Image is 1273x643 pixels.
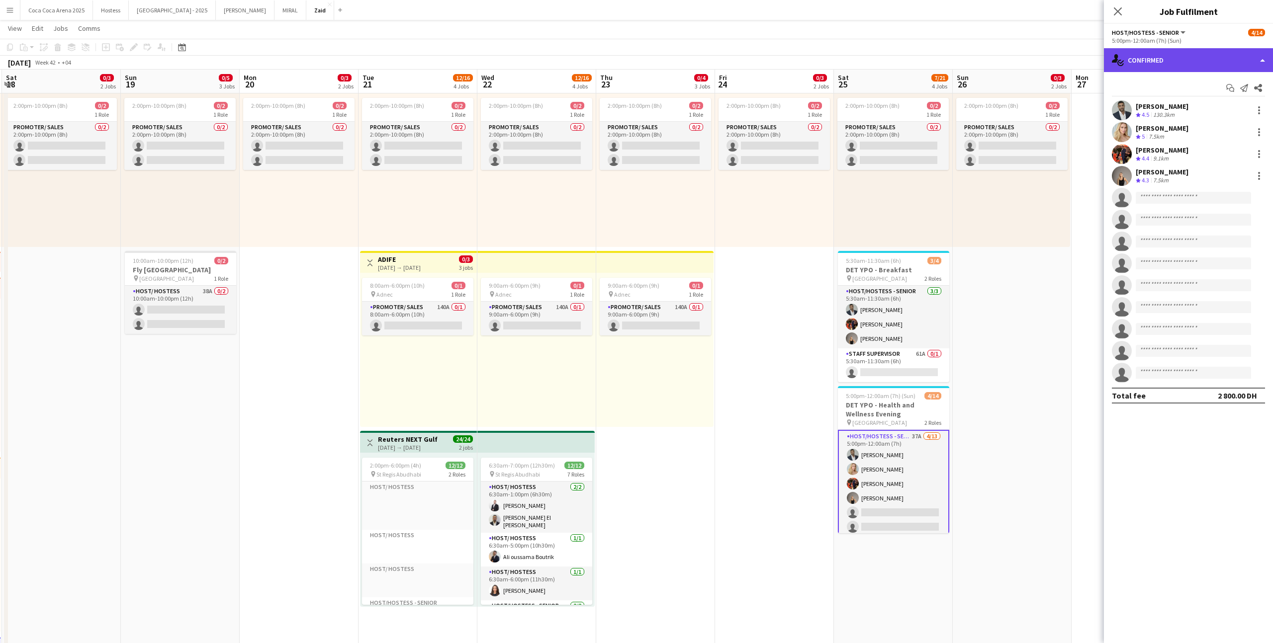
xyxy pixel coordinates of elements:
span: 5 [1142,133,1145,140]
span: Adnec [614,291,631,298]
app-job-card: 9:00am-6:00pm (9h)0/1 Adnec1 RolePromoter/ Sales140A0/19:00am-6:00pm (9h) [481,278,592,335]
span: 1 Role [689,111,703,118]
div: 130.3km [1151,111,1177,119]
span: 24 [718,79,727,90]
span: 4.5 [1142,111,1149,118]
div: 2:00pm-10:00pm (8h)0/21 RolePromoter/ Sales0/22:00pm-10:00pm (8h) [956,98,1068,170]
span: Sat [6,73,17,82]
app-job-card: 2:00pm-6:00pm (4h)12/12 St Regis Abudhabi2 RolesHost/ HostessHost/ HostessHost/ HostessHost/Hoste... [362,458,473,605]
span: 2:00pm-10:00pm (8h) [608,102,662,109]
span: 1 Role [1045,111,1060,118]
app-card-role-placeholder: Host/ Hostess [362,530,473,563]
span: 9:00am-6:00pm (9h) [608,282,659,289]
span: 0/2 [95,102,109,109]
span: St Regis Abudhabi [495,471,540,478]
app-card-role: Promoter/ Sales140A0/19:00am-6:00pm (9h) [600,302,711,335]
span: Wed [481,73,494,82]
div: 2 Jobs [1051,82,1067,90]
span: [GEOGRAPHIC_DATA] [139,275,194,282]
a: Edit [28,22,47,35]
app-job-card: 6:30am-7:00pm (12h30m)12/12 St Regis Abudhabi7 RolesHost/ Hostess2/26:30am-1:00pm (6h30m)[PERSON_... [481,458,592,605]
button: [GEOGRAPHIC_DATA] - 2025 [129,0,216,20]
div: 2 Jobs [814,82,829,90]
button: [PERSON_NAME] [216,0,274,20]
span: 2 Roles [449,471,465,478]
span: 23 [599,79,613,90]
div: 2:00pm-10:00pm (8h)0/21 RolePromoter/ Sales0/22:00pm-10:00pm (8h) [362,98,473,170]
span: 27 [1074,79,1089,90]
button: Hostess [93,0,129,20]
span: 6:30am-7:00pm (12h30m) [489,462,555,469]
span: 12/16 [572,74,592,81]
app-card-role: Promoter/ Sales140A0/18:00am-6:00pm (10h) [362,302,473,335]
span: Tue [363,73,374,82]
span: 2:00pm-10:00pm (8h) [370,102,424,109]
div: 9:00am-6:00pm (9h)0/1 Adnec1 RolePromoter/ Sales140A0/19:00am-6:00pm (9h) [600,278,711,335]
span: 0/3 [1051,74,1065,81]
span: 0/2 [214,257,228,264]
span: 24/24 [453,435,473,443]
span: Week 42 [33,59,58,66]
button: MIRAL [274,0,306,20]
span: 2 Roles [924,275,941,282]
div: 2:00pm-10:00pm (8h)0/21 RolePromoter/ Sales0/22:00pm-10:00pm (8h) [719,98,830,170]
span: 2:00pm-10:00pm (8h) [251,102,305,109]
span: 1 Role [570,291,584,298]
app-job-card: 2:00pm-10:00pm (8h)0/21 RolePromoter/ Sales0/22:00pm-10:00pm (8h) [5,98,117,170]
app-job-card: 2:00pm-10:00pm (8h)0/21 RolePromoter/ Sales0/22:00pm-10:00pm (8h) [837,98,949,170]
app-card-role-placeholder: Host/ Hostess [362,482,473,530]
app-job-card: 2:00pm-10:00pm (8h)0/21 RolePromoter/ Sales0/22:00pm-10:00pm (8h) [124,98,236,170]
app-job-card: 10:00am-10:00pm (12h)0/2Fly [GEOGRAPHIC_DATA] [GEOGRAPHIC_DATA]1 RoleHost/ Hostess38A0/210:00am-1... [125,251,236,334]
span: 0/3 [459,255,473,263]
span: 1 Role [94,111,109,118]
div: [DATE] → [DATE] [378,264,421,271]
span: 22 [480,79,494,90]
div: 2 jobs [459,443,473,451]
span: 1 Role [332,111,347,118]
span: 2 Roles [924,419,941,426]
span: 2:00pm-6:00pm (4h) [370,462,421,469]
h3: Job Fulfilment [1104,5,1273,18]
span: 0/2 [689,102,703,109]
a: Comms [74,22,104,35]
span: 2:00pm-10:00pm (8h) [489,102,543,109]
app-job-card: 2:00pm-10:00pm (8h)0/21 RolePromoter/ Sales0/22:00pm-10:00pm (8h) [481,98,592,170]
app-job-card: 2:00pm-10:00pm (8h)0/21 RolePromoter/ Sales0/22:00pm-10:00pm (8h) [600,98,711,170]
app-card-role: Promoter/ Sales0/22:00pm-10:00pm (8h) [124,122,236,170]
app-job-card: 5:00pm-12:00am (7h) (Sun)4/14DET YPO - Health and Wellness Evening [GEOGRAPHIC_DATA]2 RolesHost/H... [838,386,949,533]
span: 2:00pm-10:00pm (8h) [13,102,68,109]
span: Thu [600,73,613,82]
span: 1 Role [570,111,584,118]
span: 0/2 [570,102,584,109]
app-card-role: Host/ Hostess38A0/210:00am-10:00pm (12h) [125,286,236,334]
span: St Regis Abudhabi [376,471,421,478]
div: 2:00pm-10:00pm (8h)0/21 RolePromoter/ Sales0/22:00pm-10:00pm (8h) [243,98,355,170]
span: Sat [838,73,849,82]
app-card-role: Host/ Hostess1/16:30am-6:00pm (11h30m)[PERSON_NAME] [481,566,592,600]
span: 2:00pm-10:00pm (8h) [964,102,1018,109]
span: 0/2 [214,102,228,109]
div: 4 Jobs [454,82,472,90]
span: 1 Role [689,291,703,298]
div: 8:00am-6:00pm (10h)0/1 Adnec1 RolePromoter/ Sales140A0/18:00am-6:00pm (10h) [362,278,473,335]
span: 0/2 [808,102,822,109]
app-card-role: Promoter/ Sales0/22:00pm-10:00pm (8h) [362,122,473,170]
span: [GEOGRAPHIC_DATA] [852,419,907,426]
span: Host/Hostess - Senior [1112,29,1179,36]
span: 4/14 [924,392,941,400]
span: 1 Role [213,111,228,118]
span: 0/2 [333,102,347,109]
h3: DET YPO - Breakfast [838,265,949,274]
button: Zaid [306,0,334,20]
span: 25 [836,79,849,90]
div: [DATE] → [DATE] [378,444,438,451]
button: Coca Coca Arena 2025 [20,0,93,20]
app-card-role: Host/ Hostess1/16:30am-5:00pm (10h30m)Ali oussama Boutrik [481,533,592,566]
